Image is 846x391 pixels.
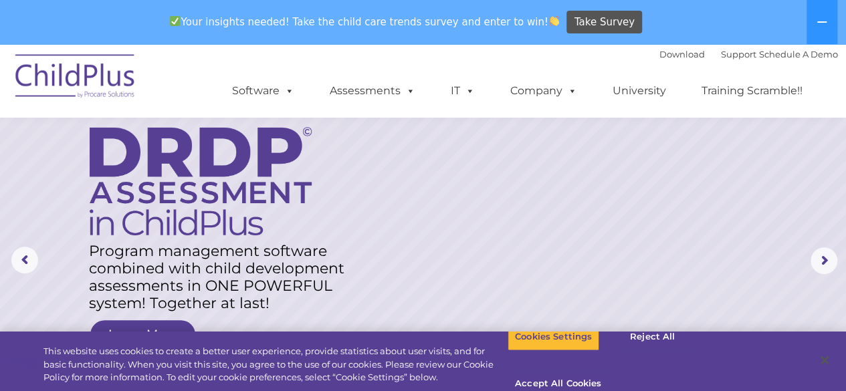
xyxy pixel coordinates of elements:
span: Take Survey [574,11,635,34]
a: Download [659,49,705,59]
button: Close [810,346,839,375]
a: Software [219,78,308,104]
div: This website uses cookies to create a better user experience, provide statistics about user visit... [43,345,508,384]
a: Take Survey [566,11,642,34]
span: Your insights needed! Take the child care trends survey and enter to win! [165,9,565,35]
img: DRDP Assessment in ChildPlus [90,127,312,235]
a: Training Scramble!! [688,78,816,104]
button: Cookies Settings [508,323,599,351]
a: Learn More [90,320,195,349]
a: IT [437,78,488,104]
img: ✅ [170,16,180,26]
img: ChildPlus by Procare Solutions [9,45,142,112]
img: 👏 [549,16,559,26]
a: Schedule A Demo [759,49,838,59]
span: Phone number [186,143,243,153]
span: Last name [186,88,227,98]
font: | [659,49,838,59]
a: Assessments [316,78,429,104]
rs-layer: Program management software combined with child development assessments in ONE POWERFUL system! T... [89,243,360,312]
a: University [599,78,679,104]
a: Support [721,49,756,59]
button: Reject All [611,323,694,351]
a: Company [497,78,591,104]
